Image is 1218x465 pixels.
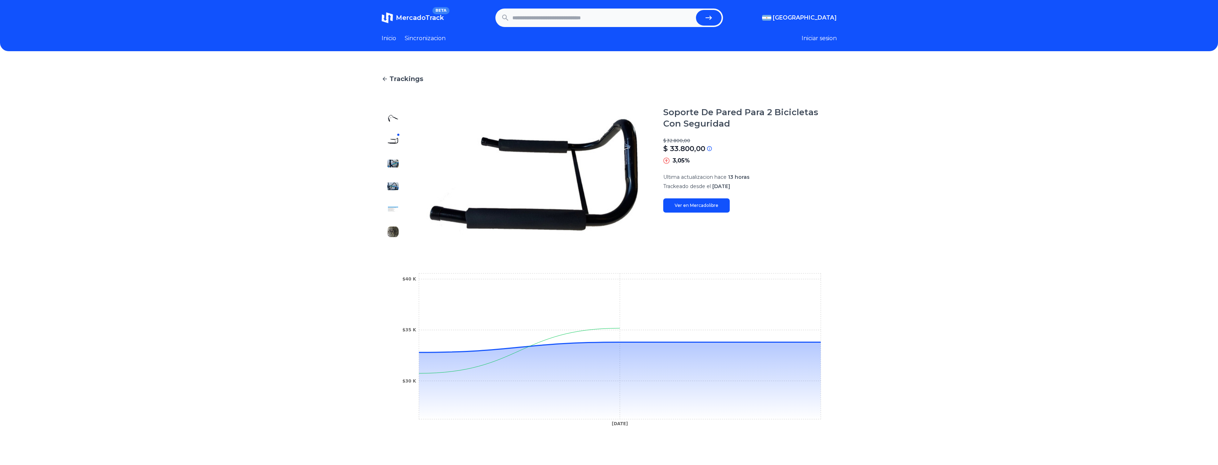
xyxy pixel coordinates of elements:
[663,198,730,213] a: Ver en Mercadolibre
[382,34,396,43] a: Inicio
[387,158,399,169] img: Soporte De Pared Para 2 Bicicletas Con Seguridad
[419,107,649,243] img: Soporte De Pared Para 2 Bicicletas Con Seguridad
[802,34,837,43] button: Iniciar sesion
[405,34,446,43] a: Sincronizacion
[762,14,837,22] button: [GEOGRAPHIC_DATA]
[387,226,399,237] img: Soporte De Pared Para 2 Bicicletas Con Seguridad
[712,183,730,189] span: [DATE]
[663,138,837,144] p: $ 32.800,00
[387,135,399,146] img: Soporte De Pared Para 2 Bicicletas Con Seguridad
[663,174,727,180] span: Ultima actualizacion hace
[402,327,416,332] tspan: $35 K
[663,107,837,129] h1: Soporte De Pared Para 2 Bicicletas Con Seguridad
[402,277,416,282] tspan: $40 K
[663,144,705,154] p: $ 33.800,00
[387,112,399,124] img: Soporte De Pared Para 2 Bicicletas Con Seguridad
[382,12,393,23] img: MercadoTrack
[402,379,416,384] tspan: $30 K
[672,156,690,165] p: 3,05%
[387,203,399,215] img: Soporte De Pared Para 2 Bicicletas Con Seguridad
[382,12,444,23] a: MercadoTrackBETA
[387,181,399,192] img: Soporte De Pared Para 2 Bicicletas Con Seguridad
[728,174,750,180] span: 13 horas
[663,183,711,189] span: Trackeado desde el
[396,14,444,22] span: MercadoTrack
[389,74,423,84] span: Trackings
[382,74,837,84] a: Trackings
[773,14,837,22] span: [GEOGRAPHIC_DATA]
[432,7,449,14] span: BETA
[762,15,771,21] img: Argentina
[612,421,628,426] tspan: [DATE]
